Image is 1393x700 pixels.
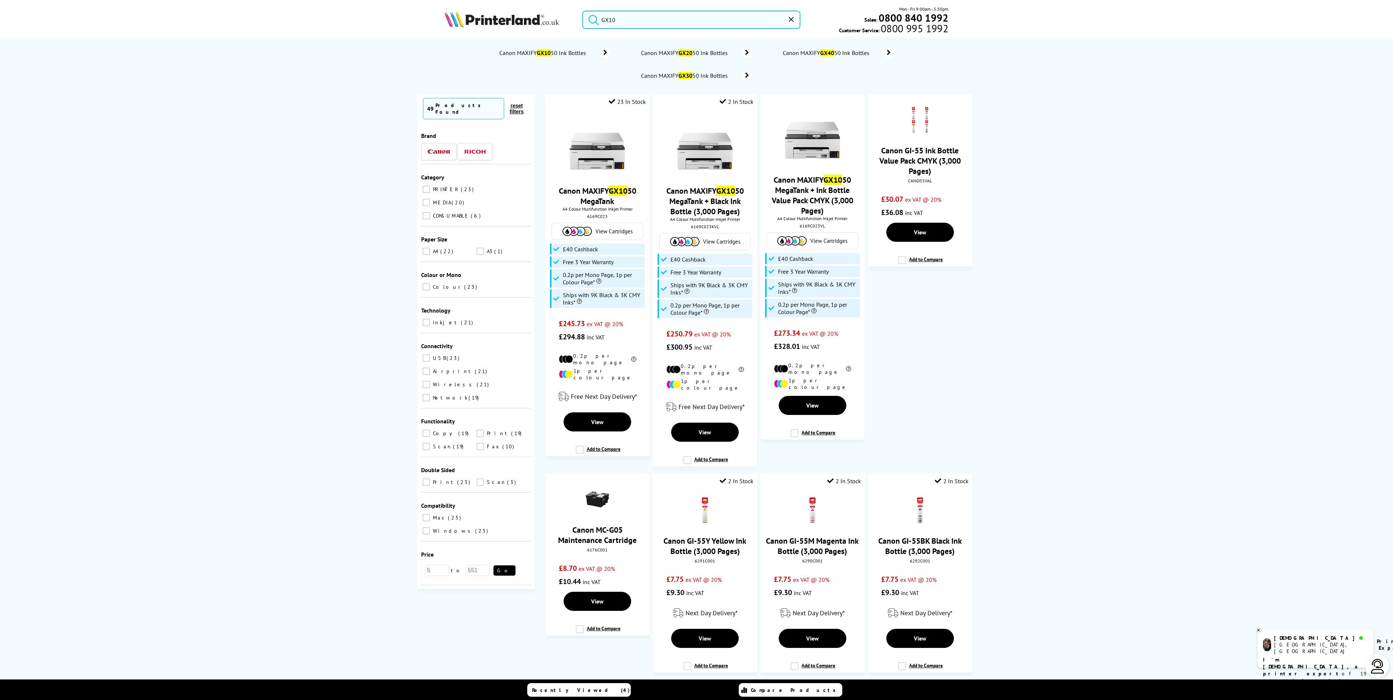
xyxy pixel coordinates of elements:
[802,330,838,337] span: ex VAT @ 20%
[782,48,894,58] a: Canon MAXIFYGX4050 Ink Bottles
[914,635,926,642] span: View
[423,514,430,521] input: Mac 23
[793,609,845,617] span: Next Day Delivery*
[477,478,484,486] input: Scan 3
[782,49,872,56] span: Canon MAXIFY 50 Ink Bottles
[658,558,751,564] div: 6291C001
[563,258,614,266] span: Free 3 Year Warranty
[549,206,646,212] span: A4 Colour Multifunction Inkjet Printer
[464,150,486,154] img: Ricoh
[576,625,620,639] label: Add to Compare
[1274,641,1368,655] div: [GEOGRAPHIC_DATA], [GEOGRAPHIC_DATA]
[793,576,829,583] span: ex VAT @ 20%
[559,564,577,573] span: £8.70
[898,256,943,270] label: Add to Compare
[431,430,457,437] span: Copy
[692,497,718,523] img: canon-gi-55-yellow-ink-bottle-box-small.png
[771,236,854,245] a: View Cartridges
[666,363,744,376] li: 0.2p per mono page
[431,199,451,206] span: MEDIA
[421,271,461,278] span: Colour or Mono
[778,301,858,316] span: 0.2p per Mono Page, 1p per Colour Page*
[879,145,961,176] a: Canon GI-55 Ink Bottle Value Pack CMYK (3,000 Pages)
[559,319,585,328] span: £245.73
[671,629,739,648] a: View
[827,477,861,485] div: 2 In Stock
[766,558,859,564] div: 6290C001
[670,281,750,296] span: Ships with 9K Black & 3K CMY Inks*
[435,102,500,115] div: Products Found
[559,353,636,366] li: 0.2p per mono page
[670,237,699,246] img: Cartridges
[609,98,646,105] div: 23 In Stock
[421,132,436,139] span: Brand
[431,479,456,485] span: Print
[466,565,490,576] input: 551
[477,430,484,437] input: Print 19
[591,418,604,426] span: View
[562,227,592,236] img: Cartridges
[464,284,479,290] span: 23
[421,236,447,243] span: Paper Size
[421,551,434,558] span: Price
[423,212,430,219] input: CONSUMABLE 6
[694,331,731,338] span: ex VAT @ 20%
[445,11,573,29] a: Printerland Logo
[457,479,472,485] span: 23
[423,478,430,486] input: Print 23
[766,536,859,556] a: Canon GI-55M Magenta Ink Bottle (3,000 Pages)
[670,269,721,276] span: Free 3 Year Warranty
[1370,659,1385,674] img: user-headset-light.svg
[431,528,474,534] span: Windows
[778,268,829,275] span: Free 3 Year Warranty
[485,443,502,450] span: Fax
[511,430,523,437] span: 19
[774,377,851,390] li: 1p per colour page
[428,149,450,154] img: Canon
[596,228,633,235] span: View Cartridges
[790,662,835,676] label: Add to Compare
[778,255,813,262] span: £40 Cashback
[905,209,923,216] span: inc VAT
[774,588,792,597] span: £9.30
[806,402,819,409] span: View
[504,102,529,115] button: reset filters
[423,368,430,375] input: Airprint 21
[551,547,644,553] div: 6176C001
[824,175,842,185] mark: GX10
[421,502,455,509] span: Compatibility
[666,588,684,597] span: £9.30
[670,302,750,316] span: 0.2p per Mono Page, 1p per Colour Page*
[431,443,452,450] span: Scan
[485,430,510,437] span: Print
[907,497,933,523] img: canon-gi-55-black-ink-bottle-box-small.png
[878,536,962,556] a: Canon GI-55BK Black Ink Bottle (3,000 Pages)
[453,443,465,450] span: 19
[427,105,434,112] span: 49
[640,72,731,79] span: Canon MAXIFY 50 Ink Bottles
[914,229,926,236] span: View
[587,320,623,328] span: ex VAT @ 20%
[666,186,744,216] a: Canon MAXIFYGX1050 MegaTank + Black Ink Bottle (3,000 Pages)
[779,396,846,415] a: View
[423,319,430,326] input: Inkjet 21
[685,576,722,583] span: ex VAT @ 20%
[461,186,475,193] span: 23
[431,284,463,290] span: Colour
[585,486,610,512] img: canon-mc-g05-maintenance-cartridge-small.png
[559,577,581,586] span: £10.44
[679,49,692,56] mark: GX20
[685,609,738,617] span: Next Day Delivery*
[532,687,630,693] span: Recently Viewed (4)
[677,118,732,173] img: canon-GX1050-front-small.jpg
[779,629,846,648] a: View
[609,186,627,196] mark: GX10
[571,392,637,401] span: Free Next Day Delivery*
[806,635,819,642] span: View
[679,402,745,411] span: Free Next Day Delivery*
[423,443,430,450] input: Scan 19
[559,186,636,206] a: Canon MAXIFYGX1050 MegaTank
[423,354,430,362] input: USB 23
[886,223,954,242] a: View
[878,14,948,21] a: 0800 840 1992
